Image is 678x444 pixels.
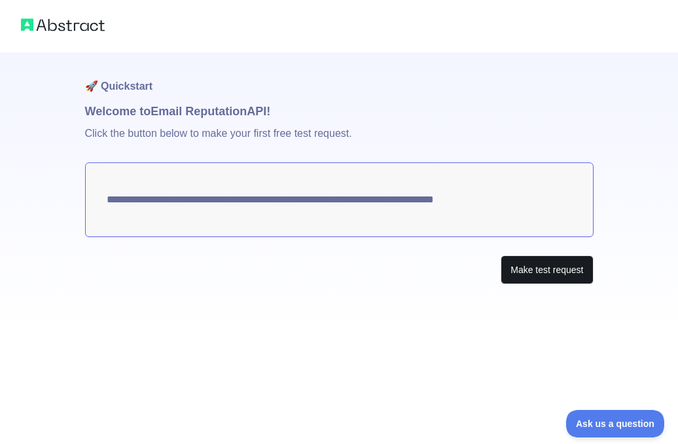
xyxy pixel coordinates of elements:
button: Make test request [501,255,593,285]
img: Abstract logo [21,16,105,34]
h1: Welcome to Email Reputation API! [85,102,594,120]
iframe: Toggle Customer Support [566,410,665,437]
h1: 🚀 Quickstart [85,52,594,102]
p: Click the button below to make your first free test request. [85,120,594,162]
